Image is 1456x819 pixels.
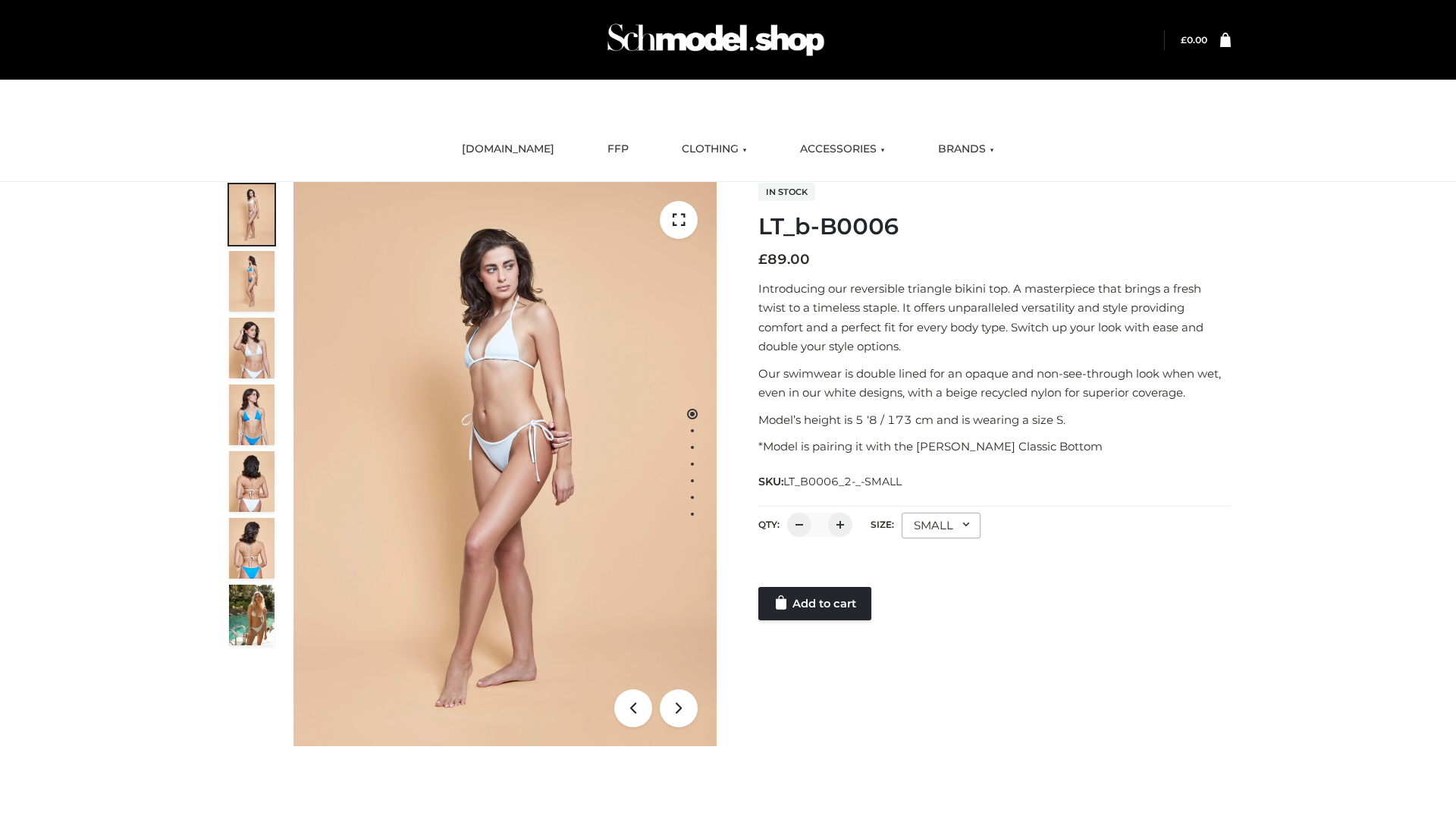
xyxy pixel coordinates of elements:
[1181,34,1207,45] bdi: 0.00
[229,451,275,512] img: ArielClassicBikiniTop_CloudNine_AzureSky_OW114ECO_7-scaled.jpg
[758,213,1231,240] h1: LT_b-B0006
[293,182,717,746] img: ArielClassicBikiniTop_CloudNine_AzureSky_OW114ECO_1
[758,183,815,201] span: In stock
[871,519,894,530] label: Size:
[758,410,1231,430] p: Model’s height is 5 ‘8 / 173 cm and is wearing a size S.
[596,133,640,166] a: FFP
[902,513,981,538] div: SMALL
[670,133,758,166] a: CLOTHING
[758,279,1231,356] p: Introducing our reversible triangle bikini top. A masterpiece that brings a fresh twist to a time...
[1181,34,1187,45] span: £
[789,133,896,166] a: ACCESSORIES
[229,585,275,645] img: Arieltop_CloudNine_AzureSky2.jpg
[229,384,275,445] img: ArielClassicBikiniTop_CloudNine_AzureSky_OW114ECO_4-scaled.jpg
[758,472,903,491] span: SKU:
[450,133,566,166] a: [DOMAIN_NAME]
[758,437,1231,457] p: *Model is pairing it with the [PERSON_NAME] Classic Bottom
[783,475,902,488] span: LT_B0006_2-_-SMALL
[602,10,830,70] img: Schmodel Admin 964
[229,251,275,312] img: ArielClassicBikiniTop_CloudNine_AzureSky_OW114ECO_2-scaled.jpg
[758,364,1231,403] p: Our swimwear is double lined for an opaque and non-see-through look when wet, even in our white d...
[758,251,767,268] span: £
[758,587,871,620] a: Add to cart
[927,133,1006,166] a: BRANDS
[758,251,810,268] bdi: 89.00
[229,518,275,579] img: ArielClassicBikiniTop_CloudNine_AzureSky_OW114ECO_8-scaled.jpg
[758,519,780,530] label: QTY:
[1181,34,1207,45] a: £0.00
[229,318,275,378] img: ArielClassicBikiniTop_CloudNine_AzureSky_OW114ECO_3-scaled.jpg
[229,184,275,245] img: ArielClassicBikiniTop_CloudNine_AzureSky_OW114ECO_1-scaled.jpg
